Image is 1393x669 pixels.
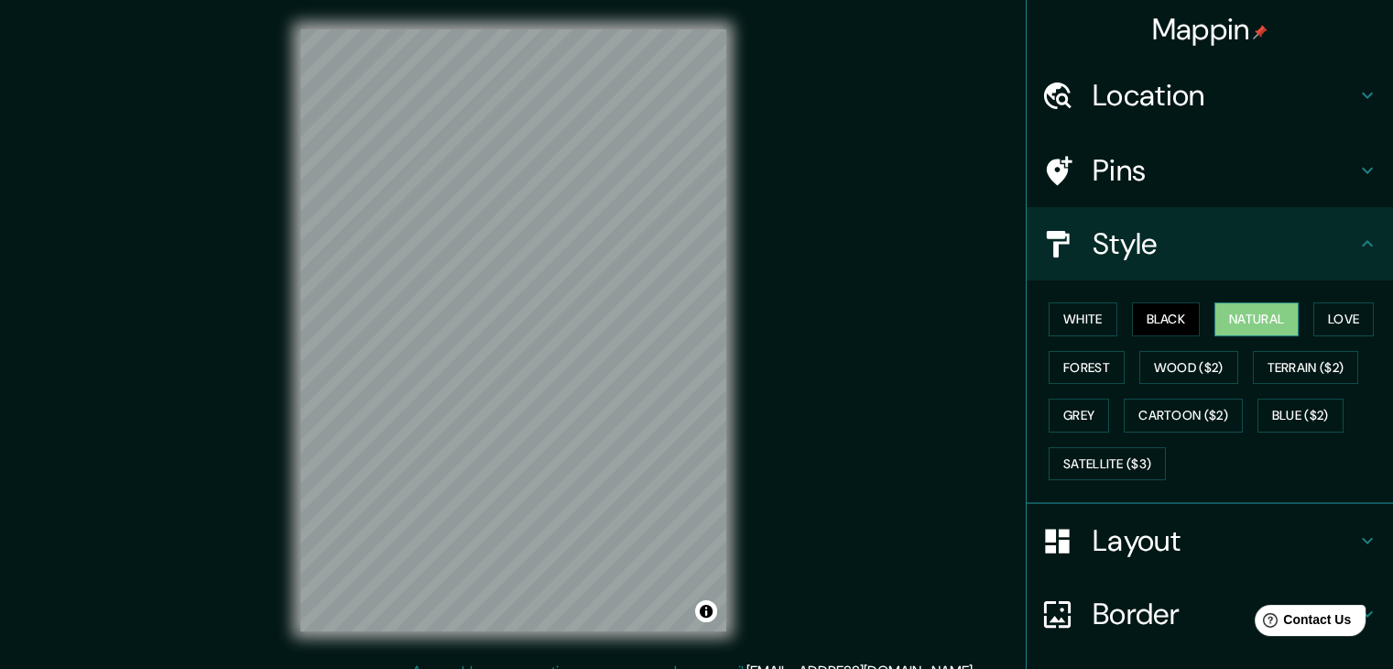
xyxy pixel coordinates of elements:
canvas: Map [300,29,726,631]
button: Wood ($2) [1139,351,1238,385]
img: pin-icon.png [1253,25,1268,39]
button: Satellite ($3) [1049,447,1166,481]
button: Terrain ($2) [1253,351,1359,385]
h4: Pins [1093,152,1356,189]
h4: Border [1093,596,1356,632]
button: Forest [1049,351,1125,385]
button: Black [1132,302,1201,336]
button: Natural [1214,302,1299,336]
h4: Mappin [1152,11,1268,48]
div: Style [1027,207,1393,280]
h4: Location [1093,77,1356,114]
iframe: Help widget launcher [1230,598,1373,649]
button: Love [1313,302,1374,336]
button: Cartoon ($2) [1124,399,1243,433]
div: Pins [1027,134,1393,207]
div: Layout [1027,504,1393,577]
h4: Style [1093,225,1356,262]
h4: Layout [1093,522,1356,559]
div: Location [1027,59,1393,132]
button: White [1049,302,1117,336]
button: Toggle attribution [695,600,717,622]
button: Blue ($2) [1257,399,1344,433]
button: Grey [1049,399,1109,433]
div: Border [1027,577,1393,651]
